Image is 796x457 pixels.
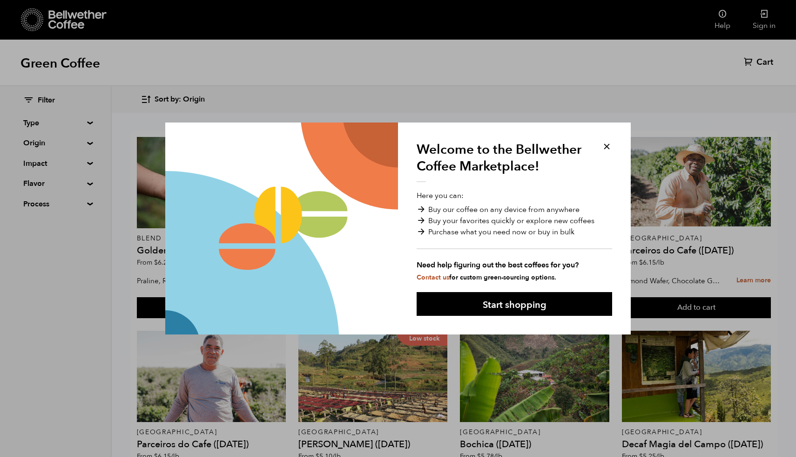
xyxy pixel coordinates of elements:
h1: Welcome to the Bellwether Coffee Marketplace! [417,141,589,182]
li: Purchase what you need now or buy in bulk [417,226,612,238]
strong: Need help figuring out the best coffees for you? [417,259,612,271]
p: Here you can: [417,190,612,282]
li: Buy your favorites quickly or explore new coffees [417,215,612,226]
a: Contact us [417,273,449,282]
small: for custom green-sourcing options. [417,273,556,282]
li: Buy our coffee on any device from anywhere [417,204,612,215]
button: Start shopping [417,292,612,316]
